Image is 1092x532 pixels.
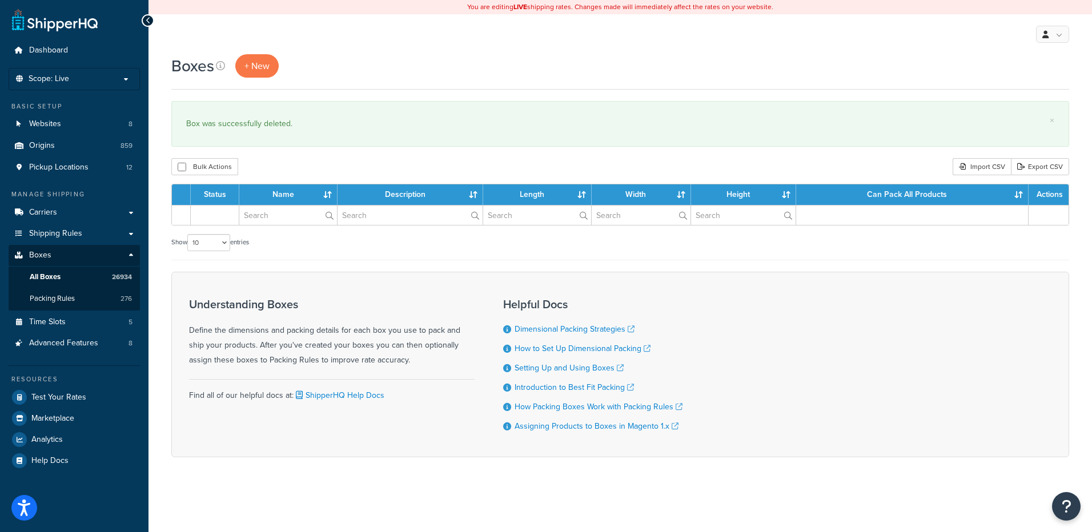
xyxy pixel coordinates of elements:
[29,338,98,348] span: Advanced Features
[9,114,140,135] li: Websites
[121,294,132,304] span: 276
[12,9,98,31] a: ShipperHQ Home
[1011,158,1069,175] a: Export CSV
[9,267,140,288] a: All Boxes 26934
[483,205,591,225] input: Search
[29,163,89,172] span: Pickup Locations
[171,234,249,251] label: Show entries
[9,387,140,408] a: Test Your Rates
[796,184,1029,205] th: Can Pack All Products
[9,40,140,61] a: Dashboard
[9,288,140,309] li: Packing Rules
[189,298,475,368] div: Define the dimensions and packing details for each box you use to pack and ship your products. Af...
[592,184,690,205] th: Width
[112,272,132,282] span: 26934
[31,393,86,402] span: Test Your Rates
[121,141,133,151] span: 859
[129,317,133,327] span: 5
[515,323,635,335] a: Dimensional Packing Strategies
[189,379,475,403] div: Find all of our helpful docs at:
[29,251,51,260] span: Boxes
[1052,492,1081,521] button: Open Resource Center
[515,342,651,354] a: How to Set Up Dimensional Packing
[171,158,238,175] button: Bulk Actions
[9,245,140,310] li: Boxes
[9,135,140,156] li: Origins
[9,288,140,309] a: Packing Rules 276
[31,435,63,445] span: Analytics
[187,234,230,251] select: Showentries
[126,163,133,172] span: 12
[9,267,140,288] li: All Boxes
[9,135,140,156] a: Origins 859
[338,205,483,225] input: Search
[9,312,140,333] li: Time Slots
[9,450,140,471] a: Help Docs
[129,119,133,129] span: 8
[294,389,384,401] a: ShipperHQ Help Docs
[9,408,140,429] a: Marketplace
[9,312,140,333] a: Time Slots 5
[515,420,679,432] a: Assigning Products to Boxes in Magento 1.x
[691,184,796,205] th: Height
[515,401,682,413] a: How Packing Boxes Work with Packing Rules
[29,46,68,55] span: Dashboard
[31,456,69,466] span: Help Docs
[189,298,475,311] h3: Understanding Boxes
[129,338,133,348] span: 8
[691,205,796,225] input: Search
[9,157,140,178] a: Pickup Locations 12
[1029,184,1069,205] th: Actions
[9,102,140,111] div: Basic Setup
[338,184,483,205] th: Description
[29,208,57,217] span: Carriers
[9,333,140,354] a: Advanced Features 8
[9,114,140,135] a: Websites 8
[9,223,140,244] a: Shipping Rules
[30,272,61,282] span: All Boxes
[239,184,338,205] th: Name
[9,429,140,450] a: Analytics
[9,202,140,223] a: Carriers
[1050,116,1054,125] a: ×
[171,55,214,77] h1: Boxes
[186,116,1054,132] div: Box was successfully deleted.
[235,54,279,78] a: + New
[483,184,592,205] th: Length
[29,119,61,129] span: Websites
[513,2,527,12] b: LIVE
[9,190,140,199] div: Manage Shipping
[592,205,690,225] input: Search
[9,374,140,384] div: Resources
[29,317,66,327] span: Time Slots
[9,245,140,266] a: Boxes
[9,333,140,354] li: Advanced Features
[29,229,82,239] span: Shipping Rules
[244,59,270,72] span: + New
[9,157,140,178] li: Pickup Locations
[515,381,634,393] a: Introduction to Best Fit Packing
[31,414,74,424] span: Marketplace
[515,362,624,374] a: Setting Up and Using Boxes
[503,298,682,311] h3: Helpful Docs
[953,158,1011,175] div: Import CSV
[29,74,69,84] span: Scope: Live
[29,141,55,151] span: Origins
[191,184,239,205] th: Status
[30,294,75,304] span: Packing Rules
[239,205,337,225] input: Search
